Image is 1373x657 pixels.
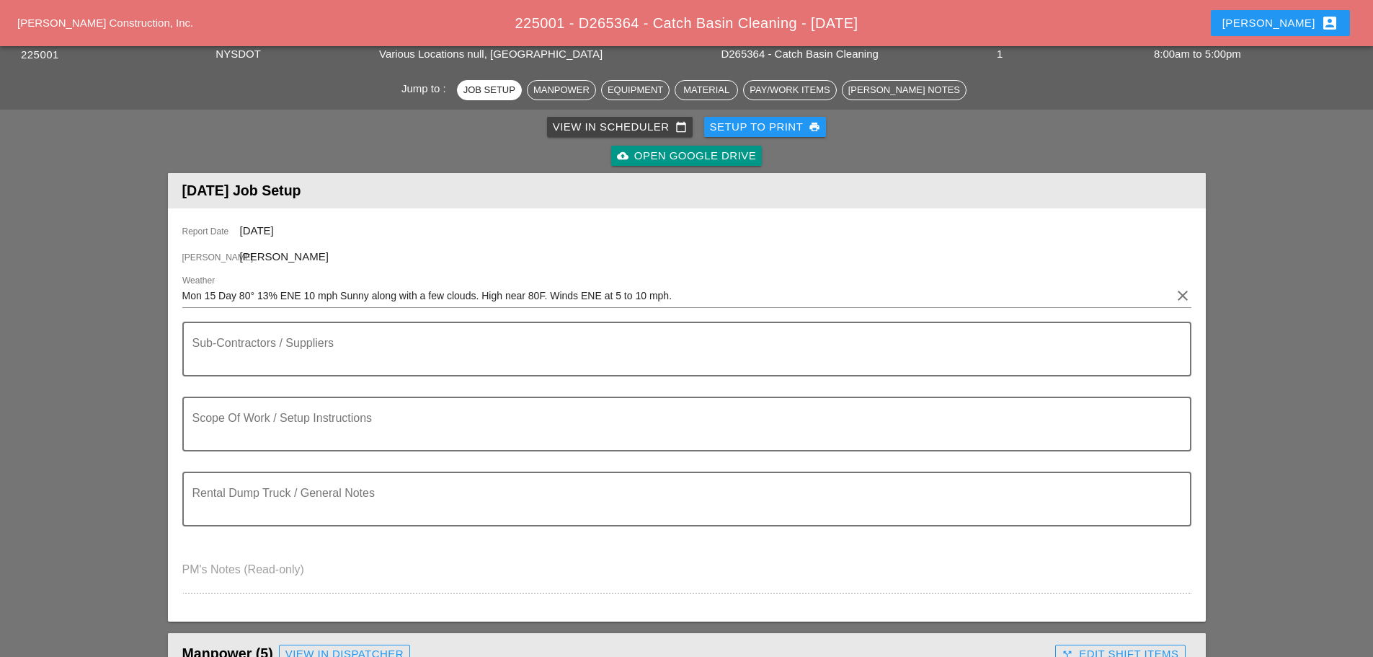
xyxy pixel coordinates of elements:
[1174,287,1191,304] i: clear
[240,224,274,237] span: [DATE]
[401,82,452,94] span: Jump to :
[1321,14,1338,32] i: account_box
[997,46,1147,63] div: 1
[457,80,522,100] button: Job Setup
[182,251,240,264] span: [PERSON_NAME]
[611,146,762,166] a: Open Google Drive
[617,148,756,164] div: Open Google Drive
[675,80,738,100] button: Material
[710,119,821,136] div: Setup to Print
[1154,46,1352,63] div: 8:00am to 5:00pm
[601,80,670,100] button: Equipment
[842,80,967,100] button: [PERSON_NAME] Notes
[379,46,714,63] div: Various Locations null, [GEOGRAPHIC_DATA]
[515,15,858,31] span: 225001 - D265364 - Catch Basin Cleaning - [DATE]
[848,83,960,97] div: [PERSON_NAME] Notes
[168,173,1206,208] header: [DATE] Job Setup
[750,83,830,97] div: Pay/Work Items
[192,490,1170,525] textarea: Rental Dump Truck / General Notes
[547,117,693,137] a: View in Scheduler
[809,121,820,133] i: print
[533,83,590,97] div: Manpower
[182,225,240,238] span: Report Date
[704,117,827,137] button: Setup to Print
[182,284,1171,307] input: Weather
[721,46,990,63] div: D265364 - Catch Basin Cleaning
[527,80,596,100] button: Manpower
[675,121,687,133] i: calendar_today
[182,558,1191,593] textarea: PM's Notes (Read-only)
[743,80,836,100] button: Pay/Work Items
[681,83,732,97] div: Material
[17,17,193,29] a: [PERSON_NAME] Construction, Inc.
[463,83,515,97] div: Job Setup
[1211,10,1350,36] button: [PERSON_NAME]
[215,46,372,63] div: NYSDOT
[1222,14,1338,32] div: [PERSON_NAME]
[192,415,1170,450] textarea: Scope Of Work / Setup Instructions
[192,340,1170,375] textarea: Sub-Contractors / Suppliers
[553,119,687,136] div: View in Scheduler
[21,47,59,63] button: 225001
[617,150,628,162] i: cloud_upload
[240,250,329,263] span: [PERSON_NAME]
[608,83,663,97] div: Equipment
